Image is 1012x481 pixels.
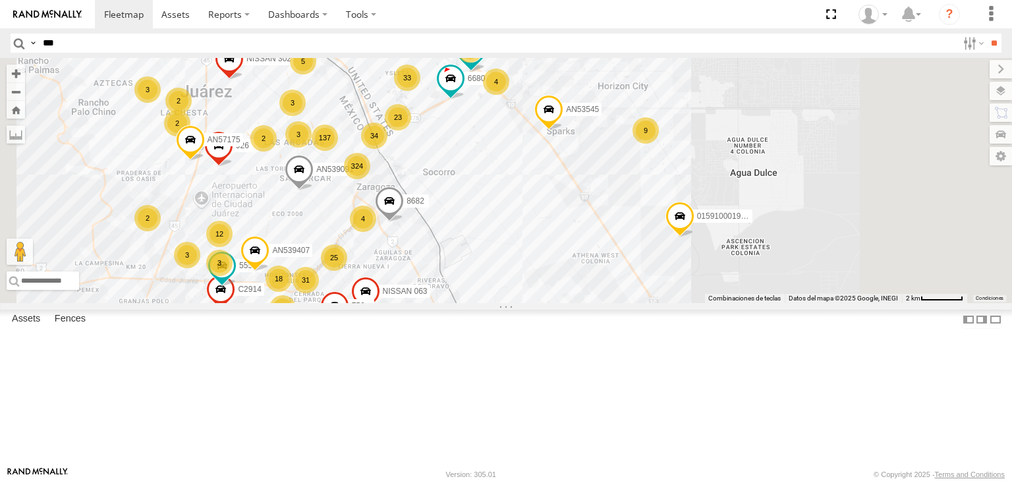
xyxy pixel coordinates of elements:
div: Irving Rodriguez [854,5,892,24]
div: 3 [134,76,161,103]
div: 3 [206,250,233,276]
span: 926 [236,141,249,150]
div: 25 [321,244,347,271]
button: Arrastra el hombrecito naranja al mapa para abrir Street View [7,239,33,265]
span: 8682 [407,196,424,206]
div: 2 [165,88,192,114]
button: Zoom in [7,65,25,82]
a: Terms and Conditions [935,470,1005,478]
span: C2914 [238,285,261,294]
div: 2 [250,125,277,152]
div: 3 [285,121,312,148]
label: Assets [5,310,47,329]
span: AN57175 [208,135,240,144]
img: rand-logo.svg [13,10,82,19]
span: Datos del mapa ©2025 Google, INEGI [789,295,898,302]
div: 4 [350,206,376,232]
span: 6680 [468,74,486,83]
label: Dock Summary Table to the Right [975,310,988,329]
div: 23 [385,104,411,130]
span: NISSAN 063 [383,287,428,296]
div: 5 [290,48,316,74]
a: Visit our Website [7,468,68,481]
button: Escala del mapa: 2 km por 61 píxeles [902,294,967,303]
div: 18 [266,266,292,292]
span: 015910001987117 [697,212,763,221]
div: 33 [394,65,420,91]
a: Condiciones [976,296,1003,301]
div: 2 [164,110,190,136]
label: Search Filter Options [958,34,986,53]
span: 2 km [906,295,920,302]
span: NISSAN 302 [246,54,291,63]
div: 137 [312,125,338,151]
div: 324 [344,153,370,179]
span: AN539407 [272,246,310,256]
button: Zoom Home [7,101,25,119]
label: Search Query [28,34,38,53]
label: Fences [48,310,92,329]
button: Zoom out [7,82,25,101]
span: 756 [352,301,365,310]
div: 3 [279,90,306,116]
div: 12 [206,221,233,247]
div: 3 [174,242,200,268]
label: Hide Summary Table [989,310,1002,329]
div: 27 [269,295,296,322]
div: 9 [632,117,659,144]
i: ? [939,4,960,25]
label: Dock Summary Table to the Left [962,310,975,329]
span: AN539091 [316,165,354,175]
div: Version: 305.01 [446,470,496,478]
span: AN53545 [566,105,599,114]
div: 31 [293,267,319,293]
label: Map Settings [990,147,1012,165]
div: 34 [361,123,387,149]
button: Combinaciones de teclas [708,294,781,303]
div: 2 [134,205,161,231]
div: 4 [483,69,509,95]
div: © Copyright 2025 - [874,470,1005,478]
span: 555 [239,261,252,270]
label: Measure [7,125,25,144]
